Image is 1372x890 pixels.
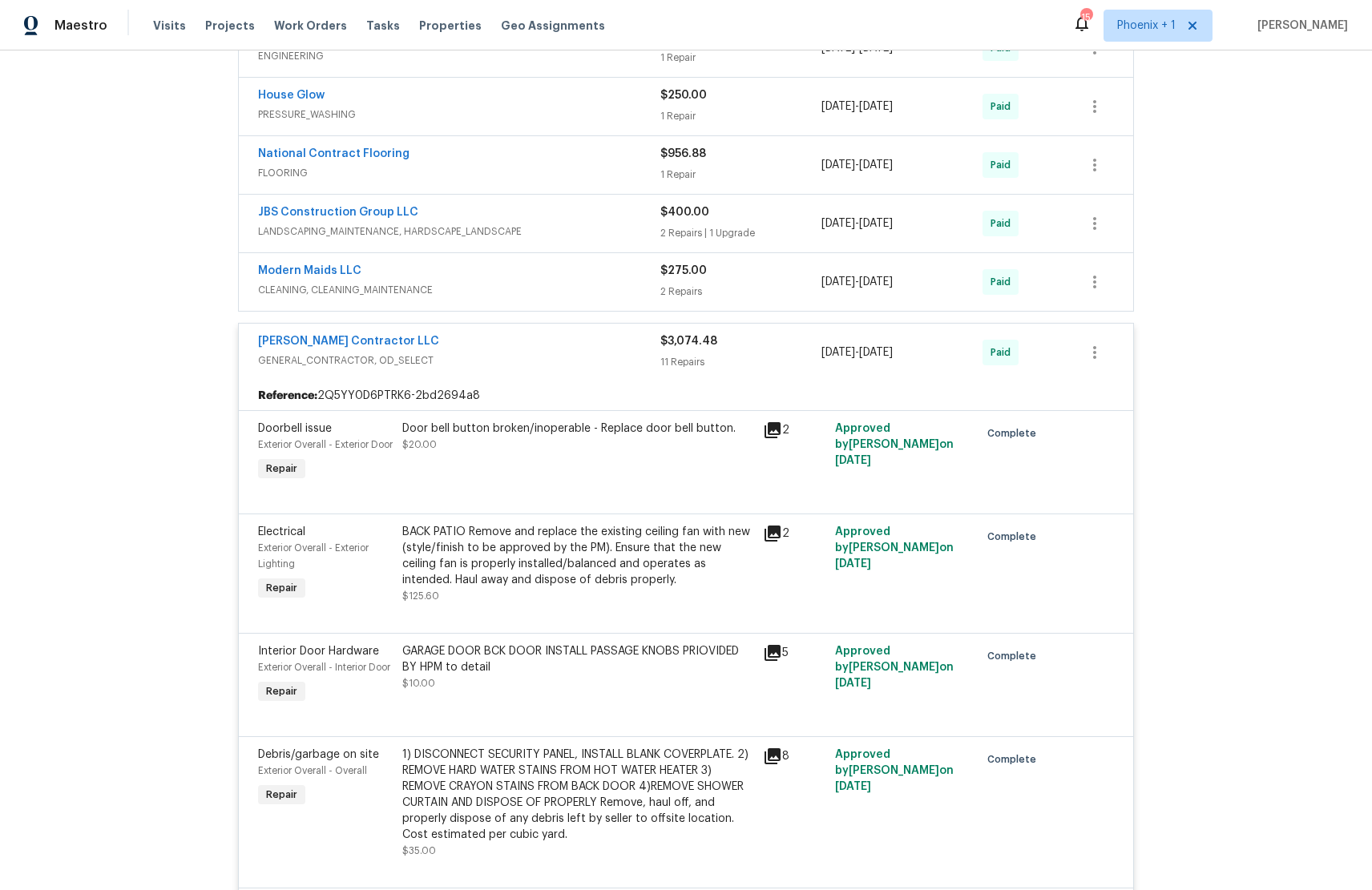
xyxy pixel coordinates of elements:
span: Exterior Overall - Interior Door [258,662,390,672]
a: National Contract Flooring [258,148,410,159]
span: Projects [205,18,255,34]
span: Paid [991,274,1017,290]
span: [DATE] [859,159,893,171]
div: 1 Repair [660,50,821,66]
div: 11 Repairs [660,354,821,370]
a: [PERSON_NAME] Contractor LLC [258,336,439,347]
span: $250.00 [660,90,707,101]
div: GARAGE DOOR BCK DOOR INSTALL PASSAGE KNOBS PRIOVIDED BY HPM to detail [402,643,753,675]
span: [DATE] [835,455,871,466]
span: Tasks [366,20,400,31]
span: [DATE] [859,347,893,358]
span: [DATE] [859,101,893,112]
span: Exterior Overall - Exterior Door [258,440,393,449]
div: 2Q5YY0D6PTRK6-2bd2694a8 [239,381,1133,410]
span: Repair [260,683,304,699]
div: BACK PATIO Remove and replace the existing ceiling fan with new (style/finish to be approved by t... [402,524,753,588]
span: Approved by [PERSON_NAME] on [835,646,954,689]
div: 8 [763,747,825,766]
span: Repair [260,787,304,803]
span: - [821,344,893,360]
div: 1) DISCONNECT SECURITY PANEL, INSTALL BLANK COVERPLATE. 2) REMOVE HARD WATER STAINS FROM HOT WATE... [402,747,753,843]
span: - [821,274,893,290]
span: Phoenix + 1 [1117,18,1176,34]
span: Interior Door Hardware [258,646,379,657]
span: Geo Assignments [501,18,605,34]
span: Doorbell issue [258,423,332,434]
span: Complete [987,648,1043,664]
div: 2 [763,524,825,543]
div: Door bell button broken/inoperable - Replace door bell button. [402,421,753,437]
span: Exterior Overall - Overall [258,766,367,775]
span: GENERAL_CONTRACTOR, OD_SELECT [258,352,660,368]
span: Paid [991,157,1017,173]
span: Complete [987,529,1043,545]
span: FLOORING [258,165,660,181]
span: - [821,157,893,173]
span: Repair [260,461,304,477]
span: Repair [260,580,304,596]
span: [DATE] [859,218,893,229]
span: Properties [419,18,482,34]
span: $275.00 [660,265,707,276]
span: CLEANING, CLEANING_MAINTENANCE [258,282,660,298]
span: - [821,215,893,232]
a: JBS Construction Group LLC [258,207,418,218]
span: Approved by [PERSON_NAME] on [835,749,954,792]
div: 2 Repairs [660,284,821,300]
div: 2 Repairs | 1 Upgrade [660,225,821,241]
span: [DATE] [821,347,855,358]
span: LANDSCAPING_MAINTENANCE, HARDSCAPE_LANDSCAPE [258,224,660,240]
span: $3,074.48 [660,336,717,347]
a: Modern Maids LLC [258,265,361,276]
span: Paid [991,215,1017,232]
span: Work Orders [274,18,347,34]
span: [DATE] [835,558,871,570]
div: 1 Repair [660,108,821,124]
span: Visits [153,18,186,34]
span: Approved by [PERSON_NAME] on [835,526,954,570]
span: $10.00 [402,679,435,688]
span: Exterior Overall - Exterior Lighting [258,543,369,569]
span: ENGINEERING [258,48,660,64]
span: $956.88 [660,148,706,159]
div: 2 [763,421,825,440]
span: Approved by [PERSON_NAME] on [835,423,954,466]
div: 5 [763,643,825,662]
span: - [821,99,893,115]
span: $20.00 [402,440,437,449]
span: [DATE] [859,276,893,288]
span: [PERSON_NAME] [1251,18,1348,34]
span: Complete [987,425,1043,441]
span: Paid [991,344,1017,360]
span: $35.00 [402,846,436,856]
span: $125.60 [402,591,439,601]
a: House Glow [258,90,325,101]
span: $400.00 [660,207,709,218]
span: [DATE] [821,218,855,229]
span: Electrical [258,526,305,538]
span: [DATE] [821,159,855,171]
div: 15 [1080,10,1092,26]
span: Maestro [54,18,107,34]
span: [DATE] [835,678,871,689]
span: [DATE] [821,276,855,288]
span: [DATE] [835,781,871,792]
b: Reference: [258,388,317,404]
span: Debris/garbage on site [258,749,379,760]
div: 1 Repair [660,167,821,183]
span: Complete [987,751,1043,767]
span: [DATE] [821,101,855,112]
span: Paid [991,99,1017,115]
span: PRESSURE_WASHING [258,107,660,123]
